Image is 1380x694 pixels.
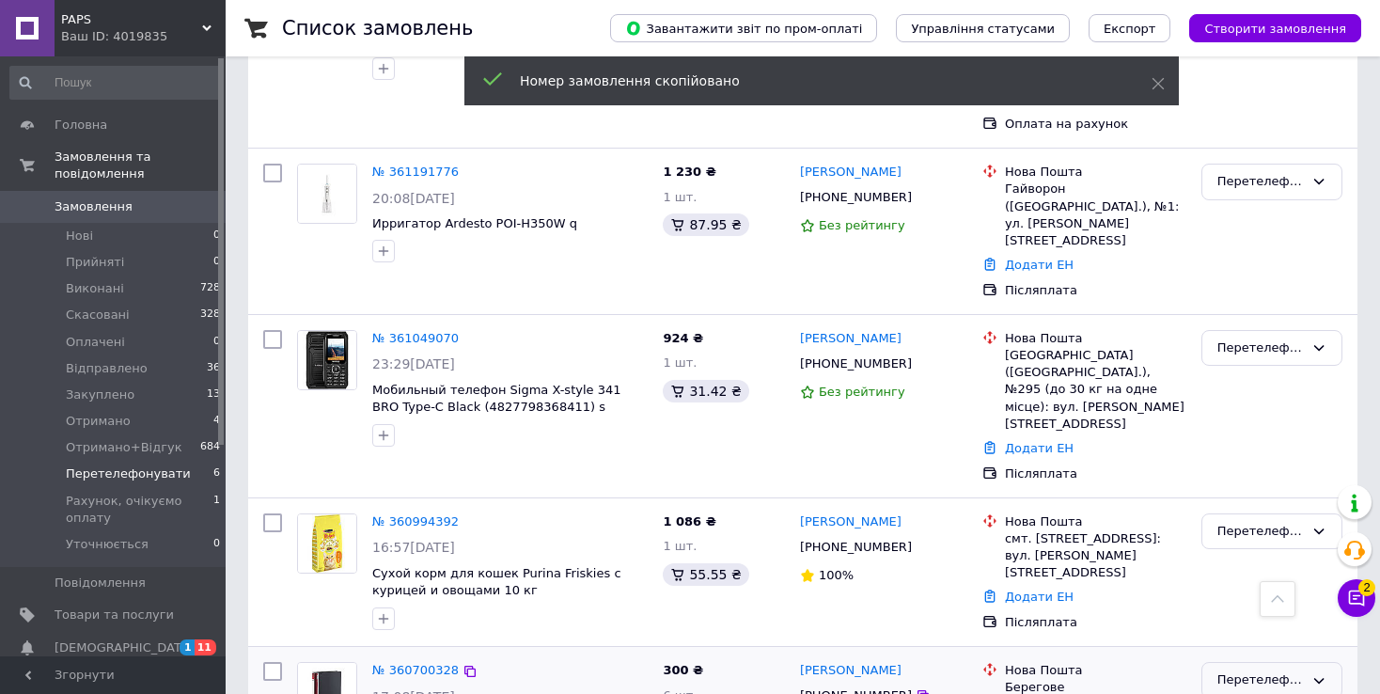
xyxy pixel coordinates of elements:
[9,66,222,100] input: Пошук
[298,331,356,389] img: Фото товару
[1170,21,1361,35] a: Створити замовлення
[200,439,220,456] span: 684
[1217,522,1304,542] div: Перетелефонувати
[66,493,213,527] span: Рахунок, очікуємо оплату
[1005,465,1186,482] div: Післяплата
[1005,116,1186,133] div: Оплата на рахунок
[663,380,748,402] div: 31.42 ₴
[663,165,715,179] span: 1 230 ₴
[1005,614,1186,631] div: Післяплата
[1189,14,1361,42] button: Створити замовлення
[1217,172,1304,192] div: Перетелефонувати
[207,360,220,377] span: 36
[1005,513,1186,530] div: Нова Пошта
[663,355,697,370] span: 1 шт.
[800,164,902,181] a: [PERSON_NAME]
[61,11,202,28] span: PAPS
[66,307,130,323] span: Скасовані
[213,465,220,482] span: 6
[896,14,1070,42] button: Управління статусами
[66,536,149,553] span: Уточнюється
[796,535,916,560] div: [PHONE_NUMBER]
[663,331,703,345] span: 924 ₴
[663,514,715,528] span: 1 086 ₴
[66,465,191,482] span: Перетелефонувати
[625,20,862,37] span: Завантажити звіт по пром-оплаті
[819,218,905,232] span: Без рейтингу
[298,514,356,573] img: Фото товару
[200,280,220,297] span: 728
[1217,670,1304,690] div: Перетелефонувати
[213,493,220,527] span: 1
[663,563,748,586] div: 55.55 ₴
[66,439,182,456] span: Отримано+Відгук
[213,334,220,351] span: 0
[213,413,220,430] span: 4
[663,190,697,204] span: 1 шт.
[213,536,220,553] span: 0
[66,360,148,377] span: Відправлено
[298,165,356,223] img: Фото товару
[372,331,459,345] a: № 361049070
[911,22,1055,36] span: Управління статусами
[372,165,459,179] a: № 361191776
[1217,339,1304,358] div: Перетелефонувати
[61,28,226,45] div: Ваш ID: 4019835
[297,164,357,224] a: Фото товару
[796,185,916,210] div: [PHONE_NUMBER]
[1005,441,1074,455] a: Додати ЕН
[55,607,174,623] span: Товари та послуги
[1104,22,1156,36] span: Експорт
[297,330,357,390] a: Фото товару
[297,513,357,574] a: Фото товару
[1005,330,1186,347] div: Нова Пошта
[610,14,877,42] button: Завантажити звіт по пром-оплаті
[66,280,124,297] span: Виконані
[372,191,455,206] span: 20:08[DATE]
[372,566,621,615] a: Сухой корм для кошек Purina Friskies с курицей и овощами 10 кг (5997204505101) s
[282,17,473,39] h1: Список замовлень
[66,254,124,271] span: Прийняті
[1005,164,1186,181] div: Нова Пошта
[55,117,107,134] span: Головна
[1358,577,1375,594] span: 2
[195,639,216,655] span: 11
[207,386,220,403] span: 13
[372,216,577,230] a: Ирригатор Ardesto POI-H350W q
[1005,258,1074,272] a: Додати ЕН
[372,514,459,528] a: № 360994392
[55,575,146,591] span: Повідомлення
[663,663,703,677] span: 300 ₴
[800,330,902,348] a: [PERSON_NAME]
[663,213,748,236] div: 87.95 ₴
[55,639,194,656] span: [DEMOGRAPHIC_DATA]
[819,385,905,399] span: Без рейтингу
[1005,347,1186,433] div: [GEOGRAPHIC_DATA] ([GEOGRAPHIC_DATA].), №295 (до 30 кг на одне місце): вул. [PERSON_NAME][STREET_...
[1005,530,1186,582] div: смт. [STREET_ADDRESS]: вул. [PERSON_NAME][STREET_ADDRESS]
[796,352,916,376] div: [PHONE_NUMBER]
[66,228,93,244] span: Нові
[66,413,131,430] span: Отримано
[66,386,134,403] span: Закуплено
[180,639,195,655] span: 1
[213,254,220,271] span: 0
[66,334,125,351] span: Оплачені
[1005,662,1186,679] div: Нова Пошта
[1338,579,1375,617] button: Чат з покупцем2
[1005,181,1186,249] div: Гайворон ([GEOGRAPHIC_DATA].), №1: ул. [PERSON_NAME][STREET_ADDRESS]
[1204,22,1346,36] span: Створити замовлення
[200,307,220,323] span: 328
[663,539,697,553] span: 1 шт.
[800,662,902,680] a: [PERSON_NAME]
[372,540,455,555] span: 16:57[DATE]
[372,383,620,415] a: Мобильный телефон Sigma X-style 341 BRO Type-C Black (4827798368411) s
[1005,590,1074,604] a: Додати ЕН
[372,663,459,677] a: № 360700328
[520,71,1105,90] div: Номер замовлення скопійовано
[1005,282,1186,299] div: Післяплата
[372,356,455,371] span: 23:29[DATE]
[800,513,902,531] a: [PERSON_NAME]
